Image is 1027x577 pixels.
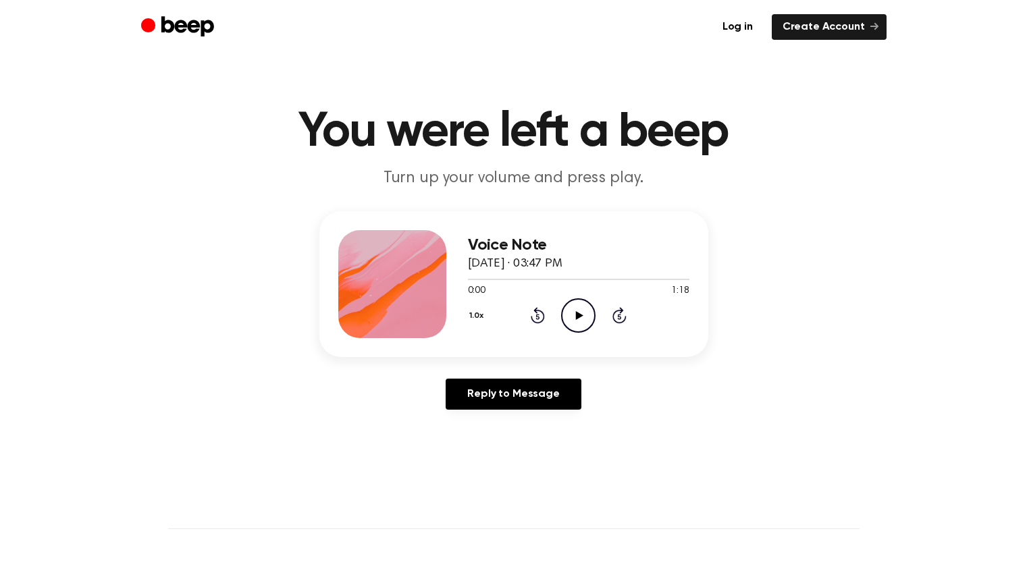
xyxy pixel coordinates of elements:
a: Create Account [772,14,887,40]
span: 0:00 [468,284,485,298]
a: Beep [141,14,217,40]
h3: Voice Note [468,236,689,254]
span: [DATE] · 03:47 PM [468,258,562,270]
a: Log in [712,14,764,40]
a: Reply to Message [446,379,581,410]
button: 1.0x [468,304,489,327]
span: 1:18 [671,284,689,298]
p: Turn up your volume and press play. [255,167,773,190]
h1: You were left a beep [168,108,860,157]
